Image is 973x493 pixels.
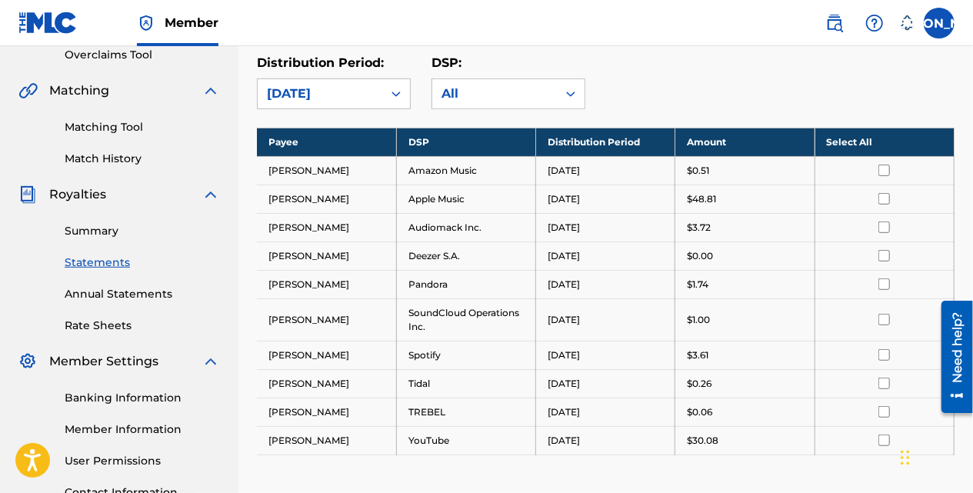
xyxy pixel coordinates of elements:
p: $3.61 [687,348,708,362]
a: Rate Sheets [65,318,220,334]
img: expand [202,82,220,100]
a: User Permissions [65,453,220,469]
td: [PERSON_NAME] [257,341,396,369]
td: [DATE] [536,156,675,185]
td: [PERSON_NAME] [257,185,396,213]
td: [DATE] [536,270,675,298]
td: [PERSON_NAME] [257,156,396,185]
p: $48.81 [687,192,716,206]
p: $0.00 [687,249,713,263]
td: [PERSON_NAME] [257,242,396,270]
div: [DATE] [267,85,373,103]
p: $30.08 [687,434,718,448]
td: TREBEL [396,398,535,426]
img: Top Rightsholder [137,14,155,32]
div: Help [859,8,890,38]
th: Amount [675,128,815,156]
th: DSP [396,128,535,156]
span: Member Settings [49,352,158,371]
a: Matching Tool [65,119,220,135]
p: $0.06 [687,405,712,419]
td: Spotify [396,341,535,369]
label: DSP: [432,55,462,70]
p: $0.26 [687,377,711,391]
img: Matching [18,82,38,100]
a: Public Search [819,8,850,38]
a: Member Information [65,421,220,438]
div: User Menu [924,8,955,38]
span: Royalties [49,185,106,204]
div: All [442,85,548,103]
td: [PERSON_NAME] [257,398,396,426]
td: [DATE] [536,213,675,242]
td: Tidal [396,369,535,398]
td: [PERSON_NAME] [257,369,396,398]
a: Overclaims Tool [65,47,220,63]
th: Payee [257,128,396,156]
label: Distribution Period: [257,55,384,70]
td: Apple Music [396,185,535,213]
iframe: Resource Center [930,295,973,418]
iframe: Chat Widget [896,419,973,493]
span: Matching [49,82,109,100]
img: help [865,14,884,32]
a: Summary [65,223,220,239]
td: [DATE] [536,426,675,455]
p: $1.00 [687,313,710,327]
p: $3.72 [687,221,711,235]
td: Deezer S.A. [396,242,535,270]
th: Select All [815,128,954,156]
div: Drag [901,435,910,481]
a: Banking Information [65,390,220,406]
td: Pandora [396,270,535,298]
span: Member [165,14,218,32]
td: [DATE] [536,185,675,213]
td: [DATE] [536,398,675,426]
img: search [825,14,844,32]
a: Statements [65,255,220,271]
td: [PERSON_NAME] [257,426,396,455]
img: expand [202,185,220,204]
img: Member Settings [18,352,37,371]
td: [DATE] [536,341,675,369]
td: Audiomack Inc. [396,213,535,242]
p: $1.74 [687,278,708,291]
td: [DATE] [536,242,675,270]
img: expand [202,352,220,371]
th: Distribution Period [536,128,675,156]
td: [PERSON_NAME] [257,213,396,242]
a: Match History [65,151,220,167]
td: SoundCloud Operations Inc. [396,298,535,341]
td: Amazon Music [396,156,535,185]
p: $0.51 [687,164,709,178]
td: YouTube [396,426,535,455]
img: Royalties [18,185,37,204]
td: [PERSON_NAME] [257,270,396,298]
td: [DATE] [536,298,675,341]
td: [PERSON_NAME] [257,298,396,341]
img: MLC Logo [18,12,78,34]
a: Annual Statements [65,286,220,302]
td: [DATE] [536,369,675,398]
